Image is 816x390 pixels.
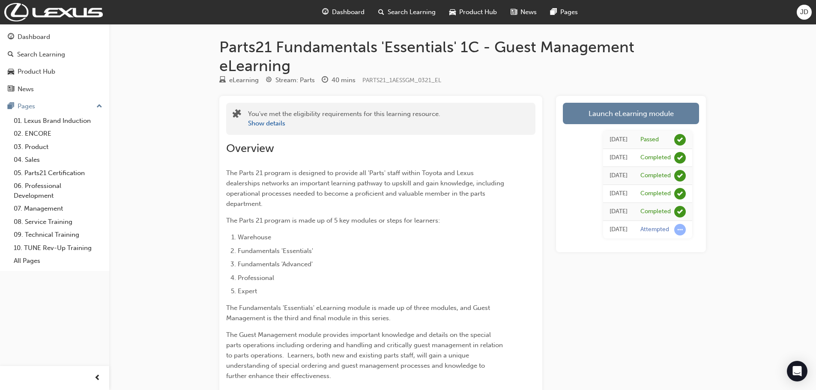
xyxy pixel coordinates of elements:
span: search-icon [8,51,14,59]
a: guage-iconDashboard [315,3,371,21]
a: Product Hub [3,64,106,80]
span: learningResourceType_ELEARNING-icon [219,77,226,84]
div: Mon Apr 29 2024 15:32:53 GMT+1000 (Australian Eastern Standard Time) [610,207,628,217]
span: car-icon [8,68,14,76]
span: prev-icon [94,373,101,384]
div: eLearning [229,75,259,85]
span: learningRecordVerb_COMPLETE-icon [674,206,686,217]
button: Show details [248,119,285,128]
div: Passed [640,136,659,144]
span: clock-icon [322,77,328,84]
a: Launch eLearning module [563,103,699,124]
span: puzzle-icon [233,110,241,120]
span: target-icon [266,77,272,84]
span: pages-icon [8,103,14,110]
span: guage-icon [322,7,329,18]
span: car-icon [449,7,456,18]
div: Attempted [640,226,669,234]
span: Fundamentals 'Essentials' [238,247,313,255]
span: learningRecordVerb_PASS-icon [674,134,686,146]
div: Mon Apr 29 2024 15:33:05 GMT+1000 (Australian Eastern Standard Time) [610,171,628,181]
div: Stream: Parts [275,75,315,85]
a: pages-iconPages [544,3,585,21]
div: Duration [322,75,356,86]
a: search-iconSearch Learning [371,3,442,21]
span: Pages [560,7,578,17]
span: Learning resource code [362,77,441,84]
span: learningRecordVerb_COMPLETE-icon [674,188,686,199]
span: guage-icon [8,33,14,41]
a: 03. Product [10,140,106,154]
a: car-iconProduct Hub [442,3,504,21]
div: Stream [266,75,315,86]
span: learningRecordVerb_COMPLETE-icon [674,152,686,164]
span: news-icon [511,7,517,18]
div: Mon Apr 29 2024 15:33:08 GMT+1000 (Australian Eastern Standard Time) [610,153,628,163]
span: Warehouse [238,233,271,241]
span: News [520,7,537,17]
span: learningRecordVerb_ATTEMPT-icon [674,224,686,235]
span: Overview [226,142,274,155]
div: Type [219,75,259,86]
a: News [3,81,106,97]
a: Dashboard [3,29,106,45]
a: 07. Management [10,202,106,215]
div: Completed [640,208,671,216]
span: Expert [238,287,257,295]
span: Search Learning [388,7,436,17]
a: news-iconNews [504,3,544,21]
div: Mon Apr 29 2024 15:33:16 GMT+1000 (Australian Eastern Standard Time) [610,135,628,145]
span: The Guest Management module provides important knowledge and details on the special parts operati... [226,331,505,380]
a: 01. Lexus Brand Induction [10,114,106,128]
a: Search Learning [3,47,106,63]
div: Completed [640,172,671,180]
div: News [18,84,34,94]
span: The Parts 21 program is designed to provide all 'Parts' staff within Toyota and Lexus dealerships... [226,169,506,208]
button: Pages [3,98,106,114]
div: Product Hub [18,67,55,77]
span: Professional [238,274,274,282]
span: JD [800,7,808,17]
span: pages-icon [550,7,557,18]
div: Completed [640,154,671,162]
a: 06. Professional Development [10,179,106,202]
div: Open Intercom Messenger [787,361,807,381]
div: Search Learning [17,50,65,60]
span: up-icon [96,101,102,112]
div: You've met the eligibility requirements for this learning resource. [248,109,440,128]
h1: Parts21 Fundamentals 'Essentials' 1C - Guest Management eLearning [219,38,706,75]
span: Fundamentals 'Advanced' [238,260,313,268]
div: Pages [18,101,35,111]
a: 05. Parts21 Certification [10,167,106,180]
a: 10. TUNE Rev-Up Training [10,241,106,255]
button: DashboardSearch LearningProduct HubNews [3,27,106,98]
span: Dashboard [332,7,365,17]
img: Trak [4,3,103,21]
a: All Pages [10,254,106,268]
a: 02. ENCORE [10,127,106,140]
a: 09. Technical Training [10,228,106,241]
div: 40 mins [332,75,356,85]
div: Mon Apr 29 2024 13:26:16 GMT+1000 (Australian Eastern Standard Time) [610,225,628,235]
span: Product Hub [459,7,497,17]
div: Dashboard [18,32,50,42]
span: news-icon [8,86,14,93]
span: The Fundamentals 'Essentials' eLearning module is made up of three modules, and Guest Management ... [226,304,492,322]
div: Mon Apr 29 2024 15:32:55 GMT+1000 (Australian Eastern Standard Time) [610,189,628,199]
a: 08. Service Training [10,215,106,229]
span: The Parts 21 program is made up of 5 key modules or steps for learners: [226,217,440,224]
a: 04. Sales [10,153,106,167]
div: Completed [640,190,671,198]
button: JD [797,5,812,20]
span: search-icon [378,7,384,18]
span: learningRecordVerb_COMPLETE-icon [674,170,686,182]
